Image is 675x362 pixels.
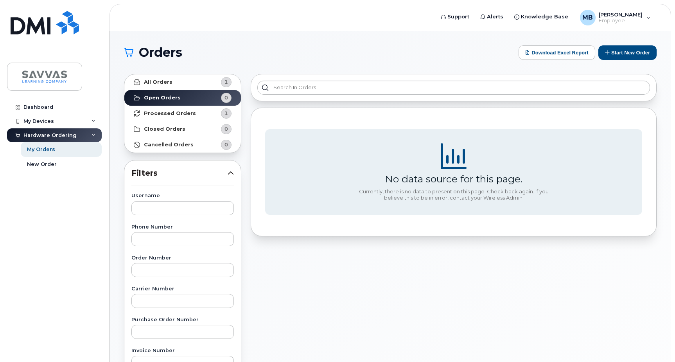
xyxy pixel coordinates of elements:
iframe: Messenger Launcher [641,328,669,356]
label: Invoice Number [131,348,234,353]
a: Cancelled Orders0 [124,137,241,153]
label: Order Number [131,256,234,261]
strong: Processed Orders [144,110,196,117]
span: Filters [131,167,228,179]
a: Closed Orders0 [124,121,241,137]
div: No data source for this page. [385,173,522,185]
label: Username [131,193,234,198]
div: Currently, there is no data to present on this page. Check back again. If you believe this to be ... [356,189,551,201]
button: Download Excel Report [519,45,595,60]
span: 0 [224,141,228,148]
a: Processed Orders1 [124,106,241,121]
a: All Orders1 [124,74,241,90]
span: 0 [224,94,228,101]
label: Purchase Order Number [131,317,234,322]
strong: Cancelled Orders [144,142,194,148]
label: Carrier Number [131,286,234,292]
span: 0 [224,125,228,133]
strong: All Orders [144,79,172,85]
a: Open Orders0 [124,90,241,106]
strong: Open Orders [144,95,181,101]
span: 1 [224,78,228,86]
span: 1 [224,110,228,117]
span: Orders [139,47,182,58]
label: Phone Number [131,225,234,230]
input: Search in orders [257,81,650,95]
button: Start New Order [598,45,657,60]
strong: Closed Orders [144,126,185,132]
